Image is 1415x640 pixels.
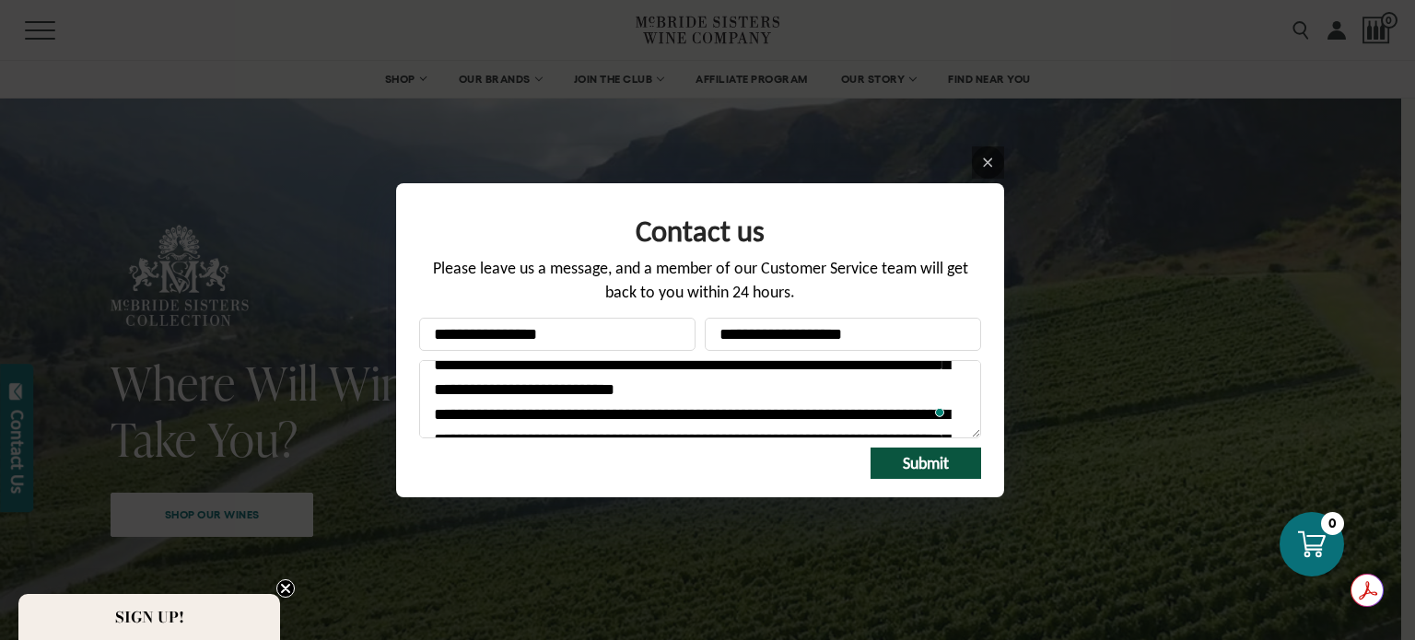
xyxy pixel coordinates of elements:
[18,594,280,640] div: SIGN UP!Close teaser
[419,202,981,257] div: Form title
[871,448,981,479] button: Submit
[419,360,981,438] textarea: To enrich screen reader interactions, please activate Accessibility in Grammarly extension settings
[636,213,765,250] span: Contact us
[903,453,949,473] span: Submit
[419,318,696,351] input: Your name
[419,257,981,317] div: Please leave us a message, and a member of our Customer Service team will get back to you within ...
[1321,512,1344,535] div: 0
[276,579,295,598] button: Close teaser
[115,606,184,628] span: SIGN UP!
[705,318,981,351] input: Your email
